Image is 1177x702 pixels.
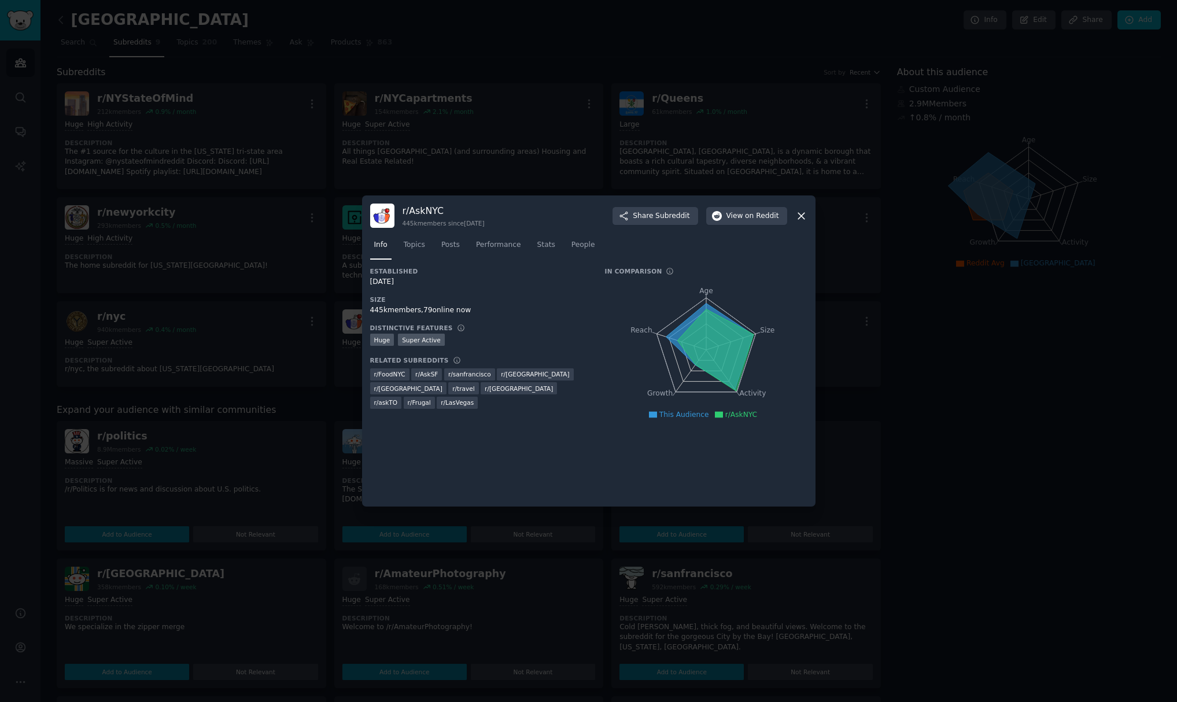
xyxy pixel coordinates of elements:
[452,385,474,393] span: r/ travel
[370,267,589,275] h3: Established
[760,326,774,334] tspan: Size
[437,236,464,260] a: Posts
[655,211,689,221] span: Subreddit
[370,334,394,346] div: Huge
[659,411,709,419] span: This Audience
[374,398,398,407] span: r/ askTO
[533,236,559,260] a: Stats
[706,207,787,226] button: Viewon Reddit
[501,370,569,378] span: r/ [GEOGRAPHIC_DATA]
[370,324,453,332] h3: Distinctive Features
[726,211,779,221] span: View
[370,305,589,316] div: 445k members, 79 online now
[370,204,394,228] img: AskNYC
[398,334,445,346] div: Super Active
[370,295,589,304] h3: Size
[403,219,485,227] div: 445k members since [DATE]
[630,326,652,334] tspan: Reach
[725,411,758,419] span: r/AskNYC
[537,240,555,250] span: Stats
[408,398,431,407] span: r/ Frugal
[613,207,698,226] button: ShareSubreddit
[448,370,491,378] span: r/ sanfrancisco
[403,205,485,217] h3: r/ AskNYC
[739,390,766,398] tspan: Activity
[441,398,474,407] span: r/ LasVegas
[745,211,778,221] span: on Reddit
[633,211,689,221] span: Share
[571,240,595,250] span: People
[370,356,449,364] h3: Related Subreddits
[370,277,589,287] div: [DATE]
[374,385,442,393] span: r/ [GEOGRAPHIC_DATA]
[370,236,392,260] a: Info
[567,236,599,260] a: People
[699,287,713,295] tspan: Age
[485,385,553,393] span: r/ [GEOGRAPHIC_DATA]
[415,370,438,378] span: r/ AskSF
[374,370,405,378] span: r/ FoodNYC
[404,240,425,250] span: Topics
[374,240,388,250] span: Info
[647,390,673,398] tspan: Growth
[605,267,662,275] h3: In Comparison
[441,240,460,250] span: Posts
[400,236,429,260] a: Topics
[476,240,521,250] span: Performance
[472,236,525,260] a: Performance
